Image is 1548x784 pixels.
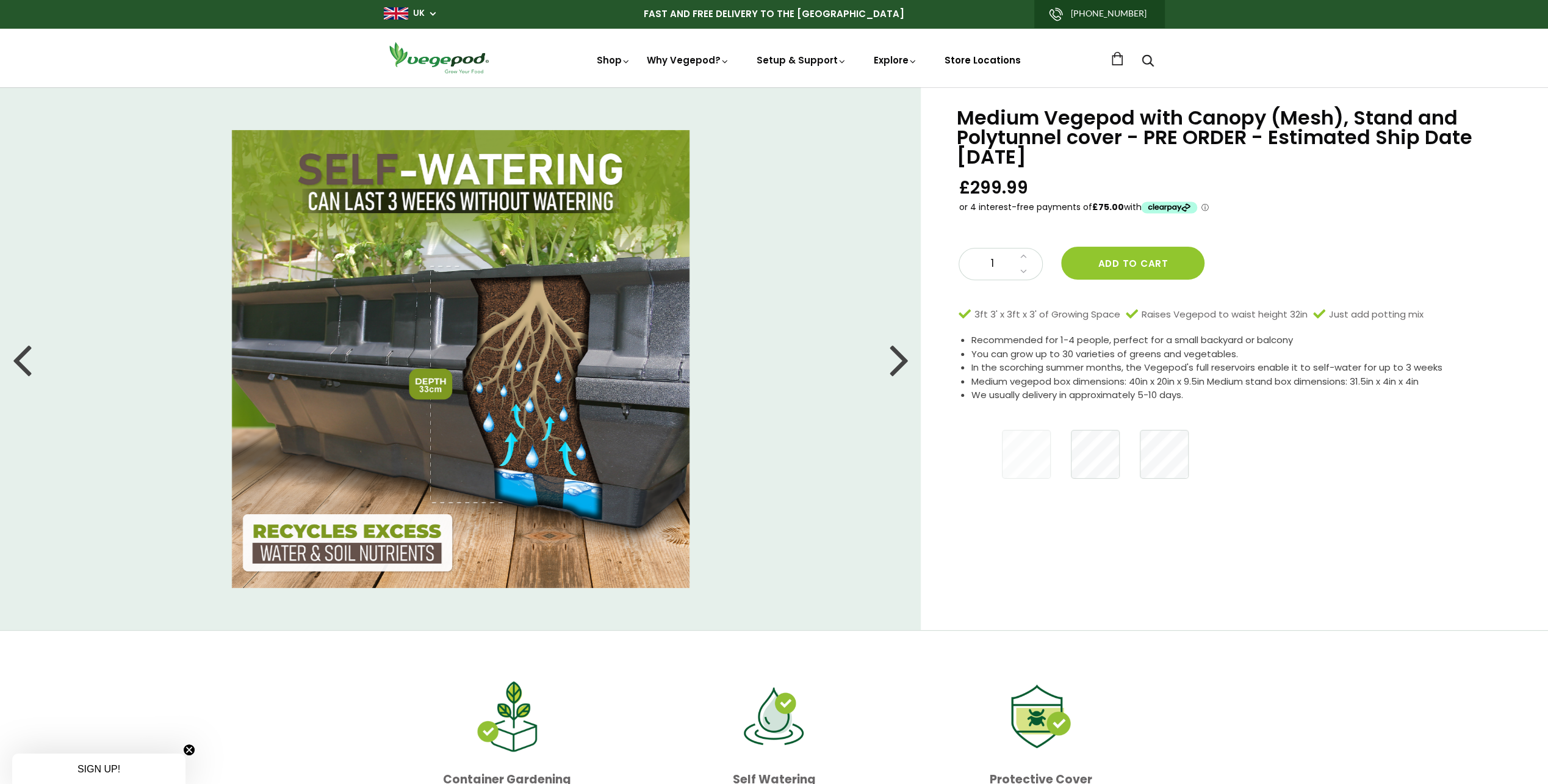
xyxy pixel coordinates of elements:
a: UK [413,7,425,20]
span: Raises Vegepod to waist height 32in [1141,308,1307,322]
a: Why Vegepod? [647,54,730,67]
span: 3ft 3' x 3ft x 3' of Growing Space [974,308,1120,322]
li: Medium vegepod box dimensions: 40in x 20in x 9.5in Medium stand box dimensions: 31.5in x 4in x 4in [971,375,1517,389]
a: Setup & Support [757,54,847,67]
span: £299.99 [959,176,1028,199]
li: In the scorching summer months, the Vegepod's full reservoirs enable it to self-water for up to 3... [971,361,1517,375]
button: Add to cart [1061,247,1204,280]
span: SIGN UP! [77,764,120,774]
button: Close teaser [183,744,195,756]
li: You can grow up to 30 varieties of greens and vegetables. [971,347,1517,361]
a: Decrease quantity by 1 [1016,264,1030,280]
li: Recommended for 1-4 people, perfect for a small backyard or balcony [971,333,1517,347]
img: Vegepod [384,40,494,75]
img: gb_large.png [384,7,408,20]
div: SIGN UP!Close teaser [12,753,185,784]
h1: Medium Vegepod with Canopy (Mesh), Stand and Polytunnel cover - PRE ORDER - Estimated Ship Date [... [956,108,1517,167]
span: 1 [971,256,1013,272]
a: Increase quantity by 1 [1016,249,1030,264]
a: Search [1142,56,1154,68]
span: Just add potting mix [1328,308,1423,322]
a: Explore [874,54,918,67]
a: Store Locations [945,54,1021,67]
a: Shop [597,54,631,67]
li: We usually delivery in approximately 5-10 days. [971,388,1517,402]
img: Medium Vegepod with Canopy (Mesh), Stand and Polytunnel cover - PRE ORDER - Estimated Ship Date O... [232,130,689,588]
